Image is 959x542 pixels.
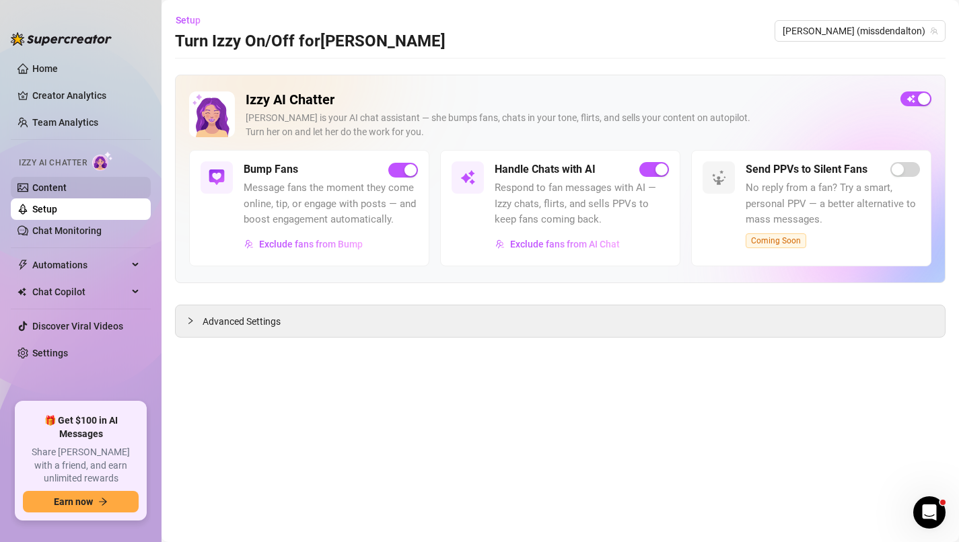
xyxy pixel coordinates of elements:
img: svg%3e [460,169,476,186]
button: Setup [175,9,211,31]
a: Setup [32,204,57,215]
span: 🎁 Get $100 in AI Messages [23,414,139,440]
img: svg%3e [209,169,225,186]
iframe: Intercom live chat [913,496,946,529]
span: Advanced Settings [203,314,281,329]
a: Team Analytics [32,117,98,128]
button: Exclude fans from Bump [244,233,363,255]
h5: Handle Chats with AI [495,161,596,178]
a: Content [32,182,67,193]
span: Chat Copilot [32,281,128,303]
button: Earn nowarrow-right [23,491,139,512]
a: Settings [32,348,68,358]
img: Izzy AI Chatter [189,91,235,137]
img: Chat Copilot [17,287,26,297]
img: logo-BBDzfeDw.svg [11,32,112,46]
span: Izzy AI Chatter [19,157,87,169]
span: Exclude fans from AI Chat [510,239,620,249]
img: svg%3e [495,239,505,249]
a: Creator Analytics [32,85,140,106]
span: Exclude fans from Bump [259,239,363,249]
span: Earn now [54,496,93,507]
a: Discover Viral Videos [32,321,123,332]
h5: Bump Fans [244,161,298,178]
img: svg%3e [711,169,727,186]
span: Automations [32,254,128,276]
span: Denise (missdendalton) [783,21,937,41]
button: Exclude fans from AI Chat [495,233,620,255]
span: arrow-right [98,497,108,506]
span: team [930,27,938,35]
a: Chat Monitoring [32,225,102,236]
div: collapsed [186,313,203,328]
span: collapsed [186,317,194,325]
h3: Turn Izzy On/Off for [PERSON_NAME] [175,31,446,52]
span: Share [PERSON_NAME] with a friend, and earn unlimited rewards [23,446,139,486]
h2: Izzy AI Chatter [246,91,890,108]
span: Coming Soon [746,233,806,248]
span: Setup [176,15,201,26]
h5: Send PPVs to Silent Fans [746,161,867,178]
span: No reply from a fan? Try a smart, personal PPV — a better alternative to mass messages. [746,180,920,228]
span: Message fans the moment they come online, tip, or engage with posts — and boost engagement automa... [244,180,418,228]
span: Respond to fan messages with AI — Izzy chats, flirts, and sells PPVs to keep fans coming back. [495,180,669,228]
div: [PERSON_NAME] is your AI chat assistant — she bumps fans, chats in your tone, flirts, and sells y... [246,111,890,139]
img: svg%3e [244,239,254,249]
span: thunderbolt [17,260,28,270]
a: Home [32,63,58,74]
img: AI Chatter [92,151,113,171]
